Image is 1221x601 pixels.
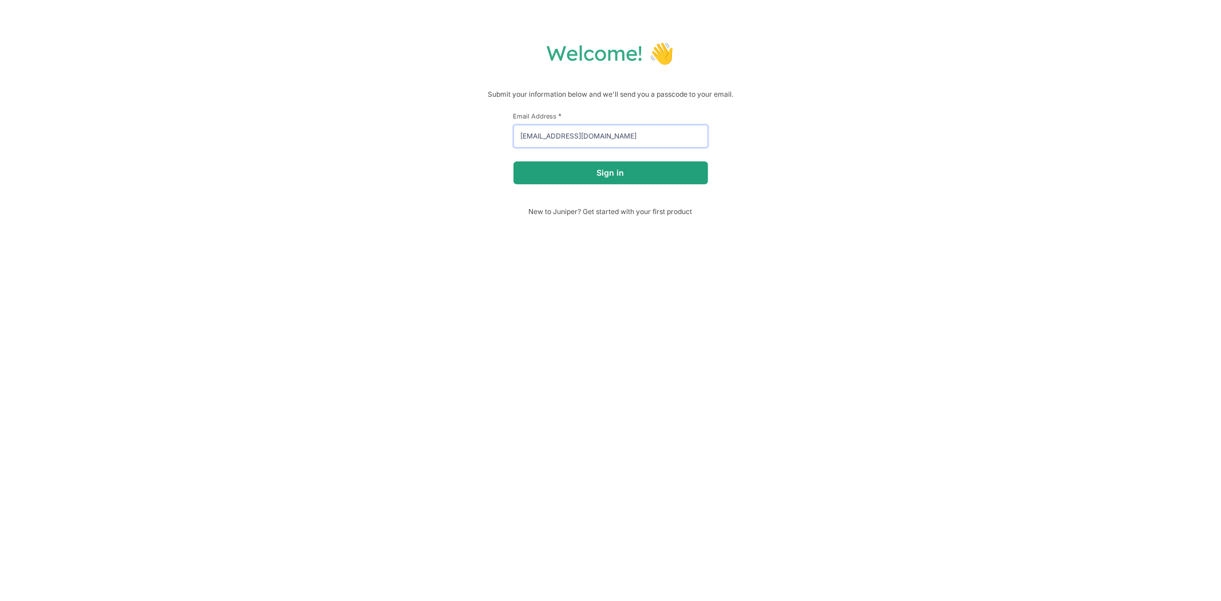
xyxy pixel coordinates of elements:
span: This field is required. [559,112,562,120]
span: New to Juniper? Get started with your first product [513,207,708,216]
button: Sign in [513,161,708,184]
h1: Welcome! 👋 [11,40,1210,66]
p: Submit your information below and we'll send you a passcode to your email. [11,89,1210,100]
label: Email Address [513,112,708,120]
input: email@example.com [513,125,708,148]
